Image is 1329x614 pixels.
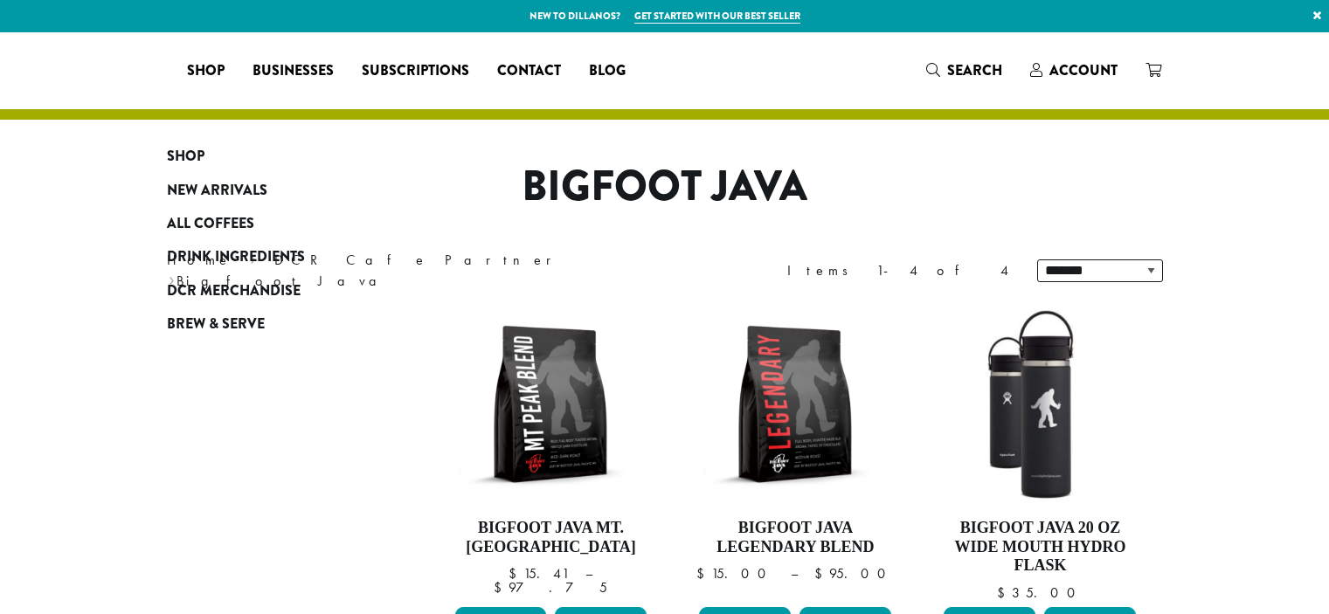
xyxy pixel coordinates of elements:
span: – [585,564,592,583]
span: Drink Ingredients [167,246,305,268]
a: Bigfoot Java Legendary Blend [695,304,896,600]
a: Bigfoot Java 20 oz Wide Mouth Hydro Flask $35.00 [939,304,1140,600]
img: LO2867-BFJ-Hydro-Flask-20oz-WM-wFlex-Sip-Lid-Black-300x300.jpg [939,304,1140,505]
a: All Coffees [167,207,377,240]
span: Shop [167,146,204,168]
span: – [791,564,798,583]
span: $ [494,578,509,597]
span: Shop [187,60,225,82]
a: Search [912,56,1016,85]
a: DCR Merchandise [167,274,377,307]
span: New Arrivals [167,180,267,202]
span: DCR Merchandise [167,280,301,302]
span: Blog [589,60,626,82]
a: Drink Ingredients [167,240,377,273]
span: Subscriptions [362,60,469,82]
span: Account [1049,60,1118,80]
div: Items 1-4 of 4 [787,260,1011,281]
img: BFJ_Legendary_12oz-300x300.png [695,304,896,505]
a: Shop [167,140,377,173]
bdi: 95.00 [814,564,894,583]
a: Shop [173,57,239,85]
h4: Bigfoot Java Mt. [GEOGRAPHIC_DATA] [451,519,652,556]
a: New Arrivals [167,173,377,206]
bdi: 15.41 [509,564,569,583]
h1: Bigfoot Java [154,162,1176,212]
bdi: 35.00 [997,583,1083,602]
span: All Coffees [167,213,254,235]
a: Get started with our best seller [634,9,800,24]
span: Search [947,60,1002,80]
a: Bigfoot Java Mt. [GEOGRAPHIC_DATA] [451,304,652,600]
span: Brew & Serve [167,314,265,335]
span: $ [696,564,711,583]
span: $ [509,564,523,583]
h4: Bigfoot Java 20 oz Wide Mouth Hydro Flask [939,519,1140,576]
span: Businesses [253,60,334,82]
span: $ [997,583,1012,602]
span: $ [814,564,829,583]
bdi: 15.00 [696,564,774,583]
img: BFJ_MtPeak_12oz-300x300.png [450,304,651,505]
a: Brew & Serve [167,307,377,341]
nav: Breadcrumb [167,250,639,292]
span: Contact [497,60,561,82]
a: DCR Cafe Partner [274,251,564,269]
bdi: 97.75 [494,578,607,597]
h4: Bigfoot Java Legendary Blend [695,519,896,556]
